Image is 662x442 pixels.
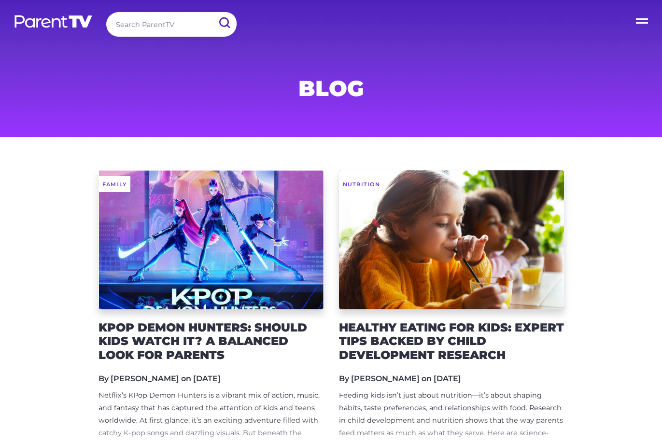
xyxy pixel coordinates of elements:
[339,374,564,383] h5: By [PERSON_NAME] on [DATE]
[211,12,237,34] input: Submit
[99,79,564,98] h1: Blog
[106,12,237,37] input: Search ParentTV
[99,176,131,192] span: Family
[99,374,324,383] h5: By [PERSON_NAME] on [DATE]
[14,14,93,28] img: parenttv-logo-white.4c85aaf.svg
[339,176,384,192] span: Nutrition
[339,321,564,362] h2: Healthy Eating for Kids: Expert Tips Backed by Child Development Research
[99,321,324,362] h2: KPop Demon Hunters: Should Kids Watch It? A Balanced Look for Parents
